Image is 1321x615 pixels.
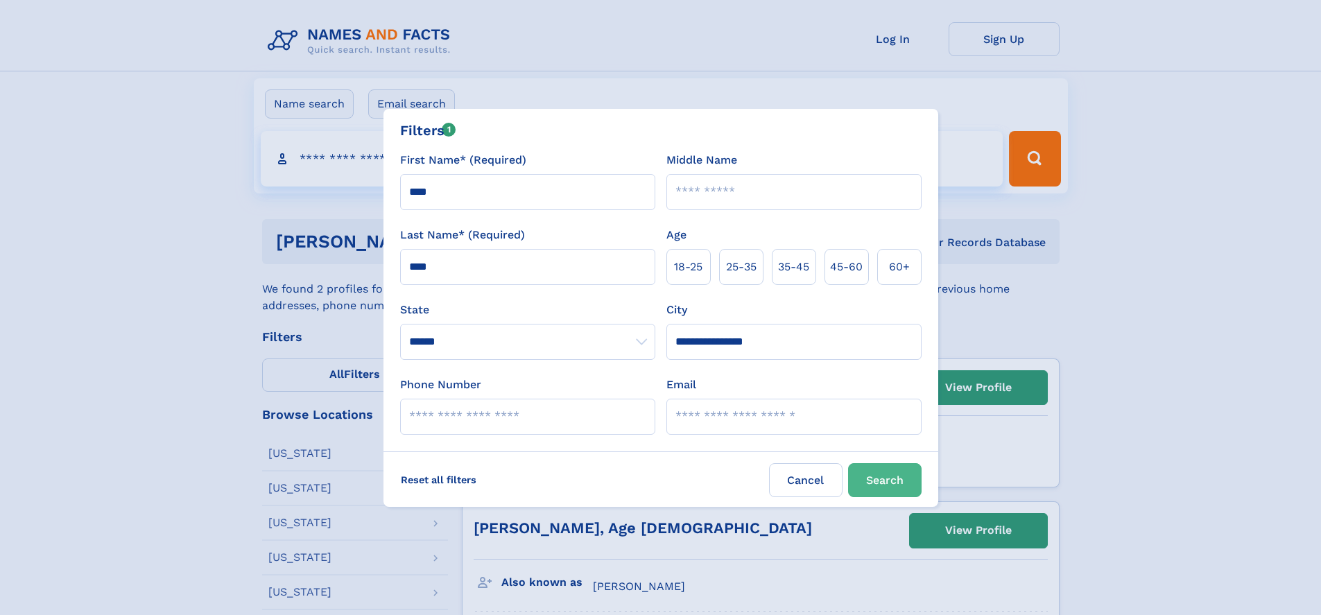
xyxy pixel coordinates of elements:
[400,227,525,243] label: Last Name* (Required)
[726,259,757,275] span: 25‑35
[848,463,922,497] button: Search
[889,259,910,275] span: 60+
[392,463,485,496] label: Reset all filters
[674,259,702,275] span: 18‑25
[830,259,863,275] span: 45‑60
[400,152,526,168] label: First Name* (Required)
[400,302,655,318] label: State
[400,376,481,393] label: Phone Number
[666,152,737,168] label: Middle Name
[666,376,696,393] label: Email
[769,463,843,497] label: Cancel
[400,120,456,141] div: Filters
[666,302,687,318] label: City
[778,259,809,275] span: 35‑45
[666,227,687,243] label: Age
